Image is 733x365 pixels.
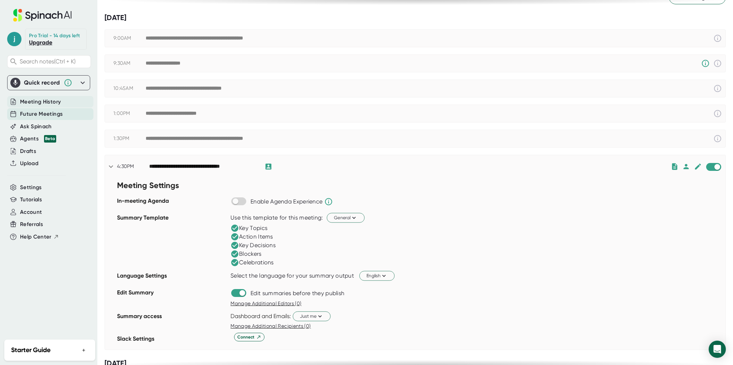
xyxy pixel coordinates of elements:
[117,212,227,270] div: Summary Template
[117,287,227,310] div: Edit Summary
[230,301,301,306] span: Manage Additional Editors (0)
[230,214,323,221] div: Use this template for this meeting:
[713,34,722,43] svg: This event has already passed
[20,220,43,229] button: Referrals
[366,272,387,279] span: English
[20,159,38,168] button: Upload
[79,345,88,355] button: +
[20,147,36,155] button: Drafts
[324,197,333,206] svg: Spinach will help run the agenda and keep track of time
[251,290,344,297] div: Edit summaries before they publish
[230,313,291,320] div: Dashboard and Emails:
[234,333,264,341] button: Connect
[230,300,301,307] button: Manage Additional Editors (0)
[113,85,146,92] div: 10:45AM
[117,195,227,212] div: In-meeting Agenda
[293,311,331,321] button: Just me
[113,35,146,42] div: 9:00AM
[251,198,322,205] div: Enable Agenda Experience
[334,214,358,221] span: General
[709,341,726,358] div: Open Intercom Messenger
[20,135,56,143] div: Agents
[230,241,276,250] div: Key Decisions
[117,333,227,350] div: Slack Settings
[20,123,52,131] button: Ask Spinach
[230,250,261,258] div: Blockers
[20,98,61,106] button: Meeting History
[713,109,722,118] svg: This event has already passed
[113,60,146,67] div: 9:30AM
[20,135,56,143] button: Agents Beta
[117,310,227,333] div: Summary access
[230,272,354,279] div: Select the language for your summary output
[113,110,146,117] div: 1:00PM
[20,110,63,118] button: Future Meetings
[327,213,365,222] button: General
[713,134,722,143] svg: This event has already passed
[24,79,60,86] div: Quick record
[7,32,21,46] span: j
[20,196,42,204] button: Tutorials
[300,313,324,320] span: Just me
[29,33,80,39] div: Pro Trial - 14 days left
[713,59,722,68] svg: This event has already passed
[117,178,227,195] div: Meeting Settings
[20,58,76,65] span: Search notes (Ctrl + K)
[11,345,50,355] h2: Starter Guide
[20,233,52,241] span: Help Center
[20,233,59,241] button: Help Center
[10,76,87,90] div: Quick record
[230,322,311,330] button: Manage Additional Recipients (0)
[113,135,146,142] div: 1:30PM
[230,323,311,329] span: Manage Additional Recipients (0)
[117,270,227,287] div: Language Settings
[20,208,42,216] button: Account
[237,334,261,340] span: Connect
[44,135,56,143] div: Beta
[230,232,273,241] div: Action Items
[117,163,149,170] div: 4:30PM
[713,84,722,93] svg: This event has already passed
[29,39,52,46] a: Upgrade
[230,224,267,232] div: Key Topics
[230,258,274,267] div: Celebrations
[701,59,710,68] svg: Someone has manually disabled Spinach from this meeting.
[359,271,394,280] button: English
[105,13,726,22] div: [DATE]
[20,183,42,192] button: Settings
